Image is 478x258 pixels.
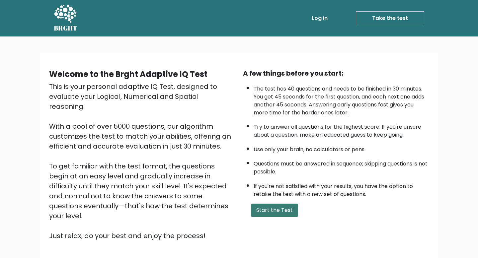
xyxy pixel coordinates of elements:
[49,69,207,80] b: Welcome to the Brght Adaptive IQ Test
[309,12,330,25] a: Log in
[254,120,429,139] li: Try to answer all questions for the highest score. If you're unsure about a question, make an edu...
[254,157,429,176] li: Questions must be answered in sequence; skipping questions is not possible.
[356,11,424,25] a: Take the test
[49,82,235,241] div: This is your personal adaptive IQ Test, designed to evaluate your Logical, Numerical and Spatial ...
[254,142,429,154] li: Use only your brain, no calculators or pens.
[251,204,298,217] button: Start the Test
[254,179,429,198] li: If you're not satisfied with your results, you have the option to retake the test with a new set ...
[243,68,429,78] div: A few things before you start:
[54,24,78,32] h5: BRGHT
[54,3,78,34] a: BRGHT
[254,82,429,117] li: The test has 40 questions and needs to be finished in 30 minutes. You get 45 seconds for the firs...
